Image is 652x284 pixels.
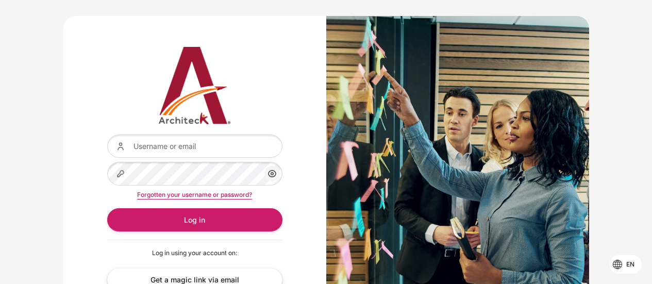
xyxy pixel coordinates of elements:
[107,47,282,124] img: Architeck 12
[626,260,634,269] span: en
[107,47,282,124] a: Architeck 12 Architeck 12
[610,255,642,274] button: Languages
[107,208,282,231] button: Log in
[107,248,282,258] p: Log in using your account on:
[137,191,252,198] a: Forgotten your username or password?
[107,135,282,158] input: Username or email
